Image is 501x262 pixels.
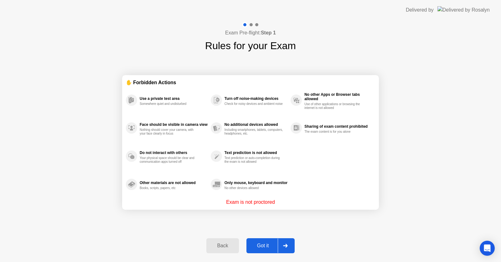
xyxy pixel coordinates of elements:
div: Turn off noise-making devices [225,96,287,101]
div: Face should be visible in camera view [140,122,208,127]
div: Do not interact with others [140,151,208,155]
div: Text prediction is not allowed [225,151,287,155]
div: Open Intercom Messenger [480,241,495,256]
div: Delivered by [406,6,434,14]
div: Check for noisy devices and ambient noise [225,102,284,106]
div: Use of other applications or browsing the internet is not allowed [304,102,364,110]
p: Exam is not proctored [226,198,275,206]
div: No other devices allowed [225,186,284,190]
div: Your physical space should be clear and communication apps turned off [140,156,199,164]
div: ✋ Forbidden Actions [126,79,375,86]
b: Step 1 [261,30,276,35]
div: Somewhere quiet and undisturbed [140,102,199,106]
button: Got it [246,238,295,253]
div: No additional devices allowed [225,122,287,127]
div: Back [208,243,237,249]
h1: Rules for your Exam [205,38,296,53]
div: Text prediction or auto-completion during the exam is not allowed [225,156,284,164]
div: Books, scripts, papers, etc [140,186,199,190]
div: Use a private test area [140,96,208,101]
div: The exam content is for you alone [304,130,364,134]
div: Sharing of exam content prohibited [304,124,372,129]
div: Other materials are not allowed [140,181,208,185]
div: Got it [248,243,278,249]
h4: Exam Pre-flight: [225,29,276,37]
div: Nothing should cover your camera, with your face clearly in focus [140,128,199,136]
div: No other Apps or Browser tabs allowed [304,92,372,101]
button: Back [206,238,239,253]
div: Only mouse, keyboard and monitor [225,181,287,185]
div: Including smartphones, tablets, computers, headphones, etc. [225,128,284,136]
img: Delivered by Rosalyn [437,6,490,13]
